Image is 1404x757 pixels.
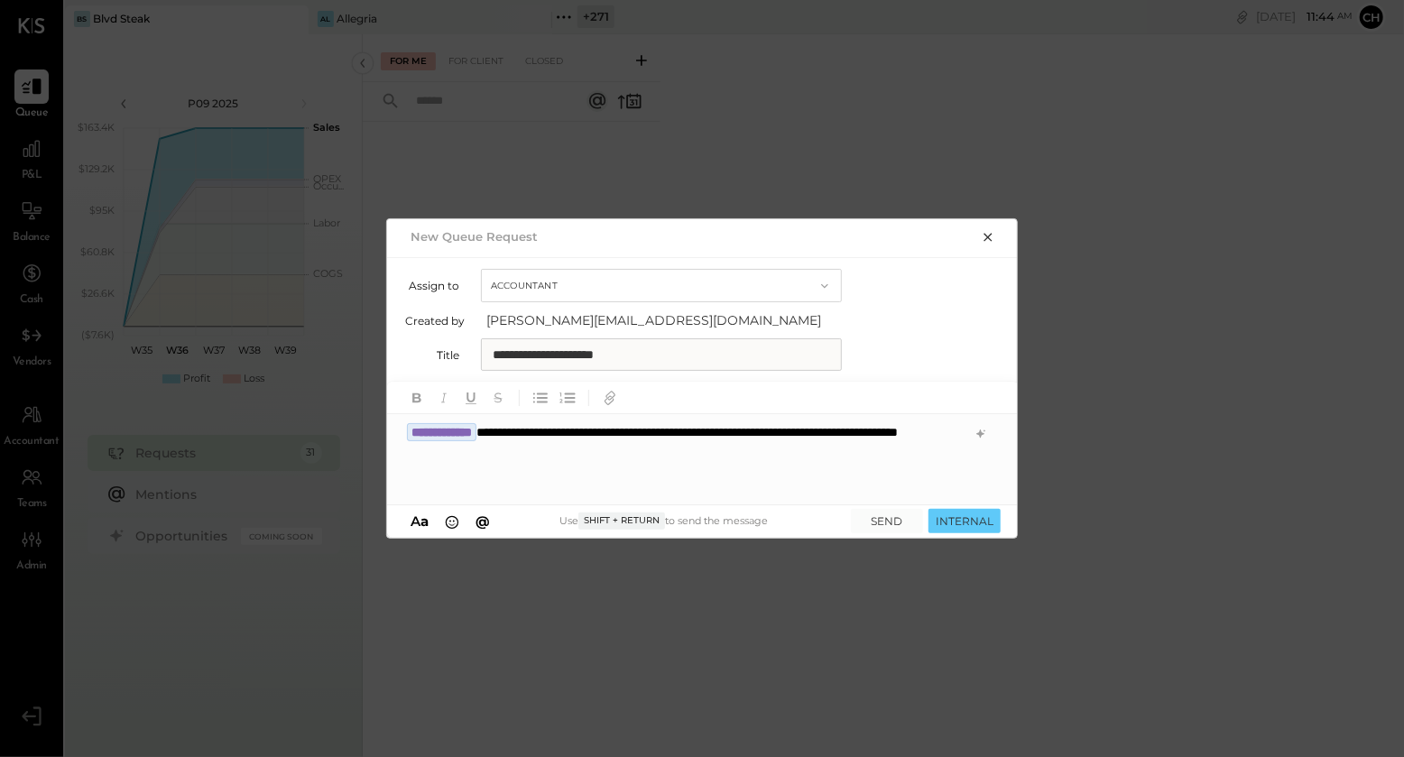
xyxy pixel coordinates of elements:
span: @ [476,512,490,530]
div: Use to send the message [494,512,833,529]
label: Assign to [405,279,459,292]
label: Title [405,348,459,362]
button: SEND [851,509,923,533]
button: Unordered List [529,385,552,409]
span: [PERSON_NAME][EMAIL_ADDRESS][DOMAIN_NAME] [486,311,847,329]
span: Shift + Return [578,512,665,529]
label: Created by [405,314,465,328]
span: a [420,512,429,530]
button: Ordered List [556,385,579,409]
button: Italic [432,385,456,409]
button: Add URL [598,385,622,409]
button: Accountant [481,269,842,302]
button: @ [470,512,495,531]
h2: New Queue Request [411,229,538,244]
button: Bold [405,385,429,409]
button: Aa [405,512,434,531]
button: Strikethrough [486,385,510,409]
button: INTERNAL [928,509,1001,533]
button: Underline [459,385,483,409]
